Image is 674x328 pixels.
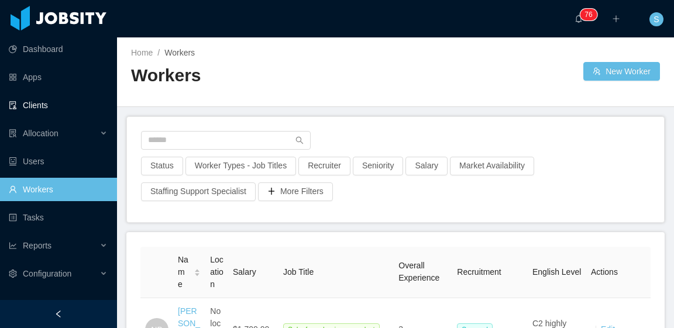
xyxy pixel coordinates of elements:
button: Seniority [353,157,403,175]
span: Actions [591,267,618,277]
i: icon: plus [612,15,620,23]
a: icon: appstoreApps [9,65,108,89]
p: 7 [584,9,589,20]
a: icon: auditClients [9,94,108,117]
span: Configuration [23,269,71,278]
span: English Level [532,267,581,277]
span: Allocation [23,129,59,138]
span: Job Title [283,267,314,277]
span: Recruitment [457,267,501,277]
span: Location [210,255,223,289]
i: icon: search [295,136,304,144]
i: icon: solution [9,129,17,137]
button: Worker Types - Job Titles [185,157,296,175]
i: icon: setting [9,270,17,278]
span: Workers [164,48,195,57]
a: Home [131,48,153,57]
span: Salary [233,267,256,277]
button: icon: plusMore Filters [258,182,333,201]
button: Staffing Support Specialist [141,182,256,201]
button: Recruiter [298,157,350,175]
div: Sort [194,267,201,275]
i: icon: bell [575,15,583,23]
button: Market Availability [450,157,534,175]
span: S [654,12,659,26]
i: icon: caret-up [194,267,201,271]
h2: Workers [131,64,396,88]
sup: 76 [580,9,597,20]
a: icon: pie-chartDashboard [9,37,108,61]
button: icon: usergroup-addNew Worker [583,62,660,81]
span: / [157,48,160,57]
a: icon: userWorkers [9,178,108,201]
a: icon: robotUsers [9,150,108,173]
a: icon: profileTasks [9,206,108,229]
i: icon: line-chart [9,241,17,250]
p: 6 [589,9,593,20]
span: Overall Experience [398,261,439,282]
i: icon: caret-down [194,272,201,275]
button: Salary [405,157,448,175]
button: Status [141,157,183,175]
span: Reports [23,241,51,250]
span: Name [178,254,189,291]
